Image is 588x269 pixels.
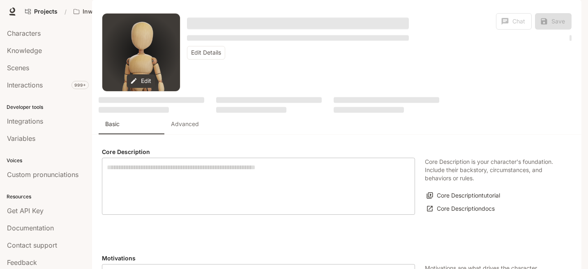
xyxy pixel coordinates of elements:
[425,158,562,182] p: Core Description is your character's foundation. Include their backstory, circumstances, and beha...
[102,14,180,91] div: Avatar image
[21,3,61,20] a: Go to projects
[102,254,415,262] h4: Motivations
[187,13,409,33] button: Open character details dialog
[105,120,120,128] p: Basic
[425,189,502,202] button: Core Descriptiontutorial
[187,46,225,60] button: Edit Details
[70,3,141,20] button: Open workspace menu
[34,8,58,15] span: Projects
[425,202,497,216] a: Core Descriptiondocs
[127,74,155,88] button: Edit
[171,120,199,128] p: Advanced
[102,148,415,156] h4: Core Description
[187,33,409,43] button: Open character details dialog
[102,14,180,91] button: Open character avatar dialog
[83,8,129,15] p: Inworld AI Demos kamil
[61,7,70,16] div: /
[102,158,415,215] div: label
